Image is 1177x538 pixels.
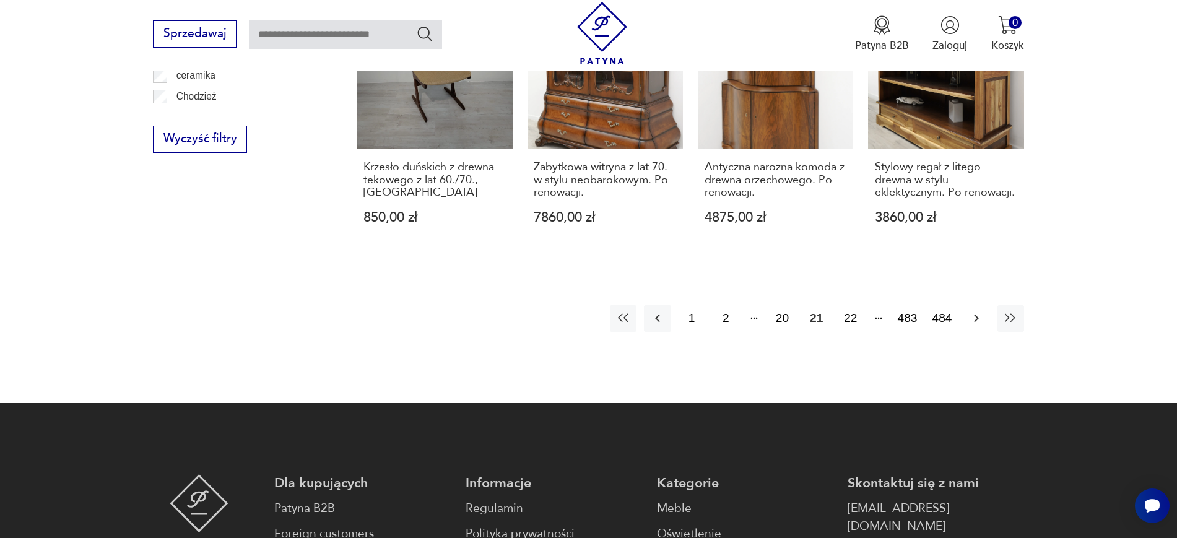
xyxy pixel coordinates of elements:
button: 21 [803,305,830,332]
a: Meble [657,500,833,518]
p: Skontaktuj się z nami [848,474,1024,492]
p: Dla kupujących [274,474,451,492]
h3: Krzesło duńskich z drewna tekowego z lat 60./70., [GEOGRAPHIC_DATA] [363,161,506,199]
img: Ikona koszyka [998,15,1017,35]
img: Ikonka użytkownika [940,15,960,35]
a: Regulamin [466,500,642,518]
p: ceramika [176,67,215,84]
a: Patyna B2B [274,500,451,518]
p: Chodzież [176,89,217,105]
div: 0 [1009,16,1022,29]
button: Sprzedawaj [153,20,237,48]
a: Sprzedawaj [153,30,237,40]
img: Patyna - sklep z meblami i dekoracjami vintage [571,2,633,64]
button: Patyna B2B [855,15,909,53]
p: Informacje [466,474,642,492]
p: Zaloguj [932,38,967,53]
p: 4875,00 zł [705,211,847,224]
button: 484 [928,305,955,332]
p: 7860,00 zł [534,211,676,224]
button: 483 [893,305,921,332]
button: Szukaj [416,25,434,43]
button: Wyczyść filtry [153,126,247,153]
button: 0Koszyk [991,15,1024,53]
img: Patyna - sklep z meblami i dekoracjami vintage [170,474,228,532]
a: [EMAIL_ADDRESS][DOMAIN_NAME] [848,500,1024,536]
img: Ikona medalu [872,15,892,35]
button: 1 [679,305,705,332]
button: 22 [837,305,864,332]
h3: Stylowy regał z litego drewna w stylu eklektycznym. Po renowacji. [875,161,1017,199]
p: Ćmielów [176,109,214,125]
button: 2 [713,305,739,332]
h3: Zabytkowa witryna z lat 70. w stylu neobarokowym. Po renowacji. [534,161,676,199]
h3: Antyczna narożna komoda z drewna orzechowego. Po renowacji. [705,161,847,199]
p: Koszyk [991,38,1024,53]
p: 3860,00 zł [875,211,1017,224]
button: 20 [769,305,796,332]
button: Zaloguj [932,15,967,53]
iframe: Smartsupp widget button [1135,488,1170,523]
p: Kategorie [657,474,833,492]
p: Patyna B2B [855,38,909,53]
p: 850,00 zł [363,211,506,224]
a: Ikona medaluPatyna B2B [855,15,909,53]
